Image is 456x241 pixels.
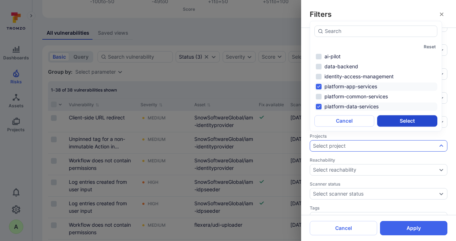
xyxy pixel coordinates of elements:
button: Cancel [314,115,374,127]
span: Filters [310,9,332,19]
button: Select project [313,143,437,149]
li: identity-access-management [314,72,437,81]
button: Select [377,115,437,127]
button: Select reachability [313,167,437,173]
span: Scanner status [310,181,447,187]
div: Select scanner status [313,191,364,197]
li: platform-data-services [314,102,437,111]
button: Apply [380,221,447,235]
li: ai-pilot [314,52,437,61]
button: Expand dropdown [438,191,444,197]
button: Expand dropdown [438,167,444,173]
li: data-backend [314,62,437,71]
div: autocomplete options [314,25,437,127]
span: Projects [310,133,447,139]
span: Reachability [310,157,447,163]
li: platform-app-services [314,82,437,91]
button: Reset [424,44,436,49]
button: close [436,9,447,20]
button: Expand dropdown [438,215,444,221]
button: Expand dropdown [438,143,444,149]
button: Select scanner status [313,191,437,197]
button: Cancel [310,221,377,235]
div: Select project [313,143,346,149]
span: Tags [310,205,447,211]
input: Search [325,28,434,35]
li: platform-common-services [314,92,437,101]
div: Select reachability [313,167,356,173]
